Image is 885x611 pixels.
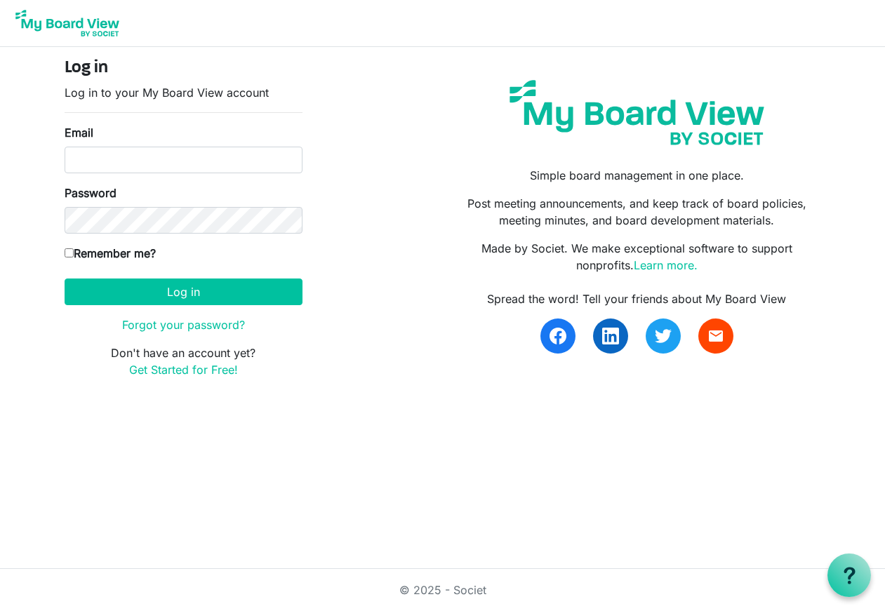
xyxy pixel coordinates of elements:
[65,248,74,257] input: Remember me?
[499,69,775,156] img: my-board-view-societ.svg
[11,6,124,41] img: My Board View Logo
[129,363,238,377] a: Get Started for Free!
[399,583,486,597] a: © 2025 - Societ
[707,328,724,344] span: email
[122,318,245,332] a: Forgot your password?
[65,84,302,101] p: Log in to your My Board View account
[453,240,820,274] p: Made by Societ. We make exceptional software to support nonprofits.
[65,124,93,141] label: Email
[698,318,733,354] a: email
[634,258,698,272] a: Learn more.
[550,328,566,344] img: facebook.svg
[655,328,672,344] img: twitter.svg
[65,58,302,79] h4: Log in
[453,195,820,229] p: Post meeting announcements, and keep track of board policies, meeting minutes, and board developm...
[65,245,156,262] label: Remember me?
[65,184,117,201] label: Password
[65,344,302,378] p: Don't have an account yet?
[65,278,302,305] button: Log in
[453,167,820,184] p: Simple board management in one place.
[602,328,619,344] img: linkedin.svg
[453,290,820,307] div: Spread the word! Tell your friends about My Board View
